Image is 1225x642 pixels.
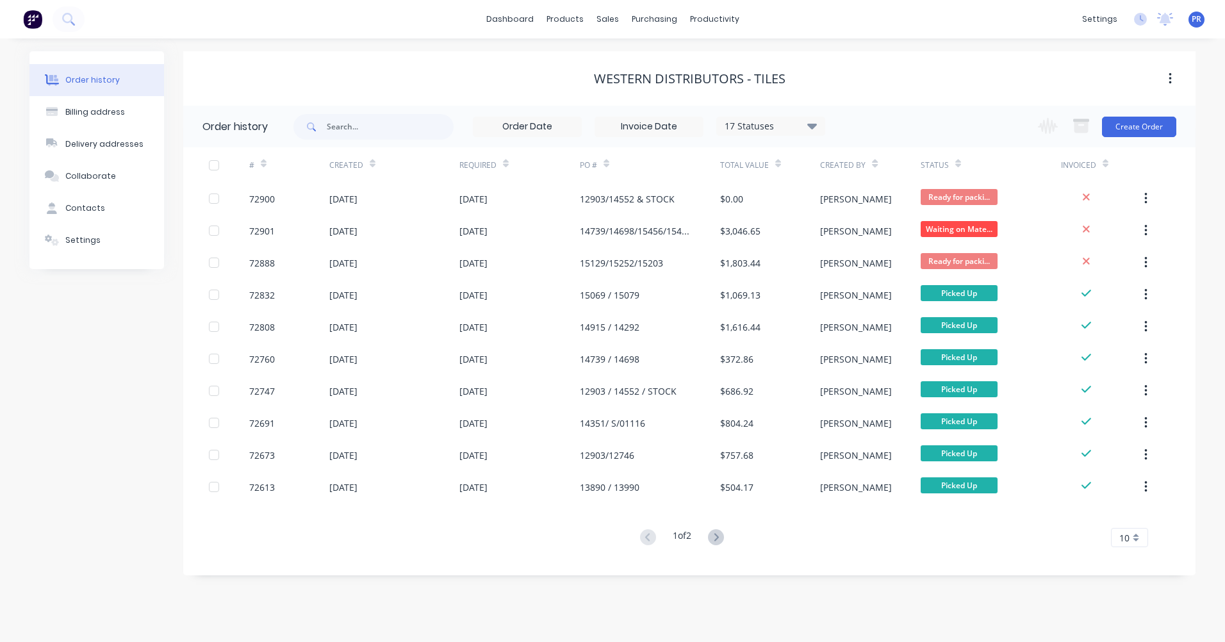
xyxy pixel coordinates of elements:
[249,384,275,398] div: 72747
[65,170,116,182] div: Collaborate
[327,114,454,140] input: Search...
[720,481,753,494] div: $504.17
[329,384,358,398] div: [DATE]
[720,224,760,238] div: $3,046.65
[820,320,892,334] div: [PERSON_NAME]
[329,481,358,494] div: [DATE]
[480,10,540,29] a: dashboard
[820,256,892,270] div: [PERSON_NAME]
[65,74,120,86] div: Order history
[921,317,998,333] span: Picked Up
[329,192,358,206] div: [DATE]
[459,449,488,462] div: [DATE]
[921,160,949,171] div: Status
[249,352,275,366] div: 72760
[329,449,358,462] div: [DATE]
[921,445,998,461] span: Picked Up
[29,224,164,256] button: Settings
[29,128,164,160] button: Delivery addresses
[820,288,892,302] div: [PERSON_NAME]
[921,413,998,429] span: Picked Up
[720,449,753,462] div: $757.68
[820,160,866,171] div: Created By
[820,352,892,366] div: [PERSON_NAME]
[921,285,998,301] span: Picked Up
[459,352,488,366] div: [DATE]
[202,119,268,135] div: Order history
[590,10,625,29] div: sales
[459,160,497,171] div: Required
[580,147,720,183] div: PO #
[459,224,488,238] div: [DATE]
[1119,531,1130,545] span: 10
[1192,13,1201,25] span: PR
[459,320,488,334] div: [DATE]
[249,481,275,494] div: 72613
[65,202,105,214] div: Contacts
[329,416,358,430] div: [DATE]
[720,160,769,171] div: Total Value
[459,481,488,494] div: [DATE]
[720,384,753,398] div: $686.92
[820,147,920,183] div: Created By
[820,192,892,206] div: [PERSON_NAME]
[720,288,760,302] div: $1,069.13
[65,138,144,150] div: Delivery addresses
[720,416,753,430] div: $804.24
[329,288,358,302] div: [DATE]
[249,416,275,430] div: 72691
[580,449,634,462] div: 12903/12746
[580,320,639,334] div: 14915 / 14292
[820,449,892,462] div: [PERSON_NAME]
[29,64,164,96] button: Order history
[580,192,675,206] div: 12903/14552 & STOCK
[65,235,101,246] div: Settings
[820,416,892,430] div: [PERSON_NAME]
[249,224,275,238] div: 72901
[459,256,488,270] div: [DATE]
[329,352,358,366] div: [DATE]
[329,256,358,270] div: [DATE]
[249,192,275,206] div: 72900
[23,10,42,29] img: Factory
[720,256,760,270] div: $1,803.44
[249,288,275,302] div: 72832
[921,477,998,493] span: Picked Up
[673,529,691,547] div: 1 of 2
[720,192,743,206] div: $0.00
[473,117,581,136] input: Order Date
[249,256,275,270] div: 72888
[921,349,998,365] span: Picked Up
[459,192,488,206] div: [DATE]
[921,147,1061,183] div: Status
[580,481,639,494] div: 13890 / 13990
[580,384,677,398] div: 12903 / 14552 / STOCK
[580,288,639,302] div: 15069 / 15079
[29,160,164,192] button: Collaborate
[820,384,892,398] div: [PERSON_NAME]
[720,147,820,183] div: Total Value
[459,288,488,302] div: [DATE]
[329,224,358,238] div: [DATE]
[1061,147,1141,183] div: Invoiced
[459,147,580,183] div: Required
[459,384,488,398] div: [DATE]
[249,160,254,171] div: #
[820,481,892,494] div: [PERSON_NAME]
[921,221,998,237] span: Waiting on Mate...
[29,96,164,128] button: Billing address
[921,381,998,397] span: Picked Up
[720,352,753,366] div: $372.86
[580,256,663,270] div: 15129/15252/15203
[580,160,597,171] div: PO #
[540,10,590,29] div: products
[249,147,329,183] div: #
[1061,160,1096,171] div: Invoiced
[684,10,746,29] div: productivity
[717,119,825,133] div: 17 Statuses
[1102,117,1176,137] button: Create Order
[720,320,760,334] div: $1,616.44
[580,352,639,366] div: 14739 / 14698
[29,192,164,224] button: Contacts
[820,224,892,238] div: [PERSON_NAME]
